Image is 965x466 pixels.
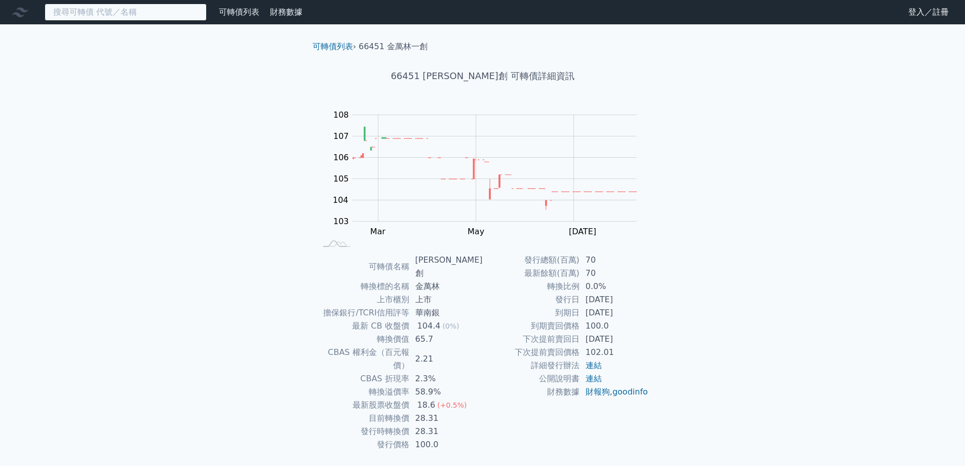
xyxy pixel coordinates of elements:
[317,425,409,438] td: 發行時轉換價
[409,346,483,372] td: 2.21
[468,227,484,236] tspan: May
[437,401,467,409] span: (+0.5%)
[409,425,483,438] td: 28.31
[612,387,648,397] a: goodinfo
[580,267,649,280] td: 70
[580,293,649,306] td: [DATE]
[409,385,483,399] td: 58.9%
[219,7,259,17] a: 可轉債列表
[483,280,580,293] td: 轉換比例
[317,438,409,451] td: 發行價格
[483,385,580,399] td: 財務數據
[409,412,483,425] td: 28.31
[317,399,409,412] td: 最新股票收盤價
[415,399,438,412] div: 18.6
[409,293,483,306] td: 上市
[317,346,409,372] td: CBAS 權利金（百元報價）
[483,319,580,333] td: 到期賣回價格
[483,346,580,359] td: 下次提前賣回價格
[409,372,483,385] td: 2.3%
[483,372,580,385] td: 公開說明書
[580,280,649,293] td: 0.0%
[586,374,602,383] a: 連結
[483,267,580,280] td: 最新餘額(百萬)
[900,4,957,20] a: 登入／註冊
[317,306,409,319] td: 擔保銀行/TCRI信用評等
[304,69,661,83] h1: 66451 [PERSON_NAME]創 可轉債詳細資訊
[333,153,349,162] tspan: 106
[317,333,409,346] td: 轉換價值
[317,319,409,333] td: 最新 CB 收盤價
[483,359,580,372] td: 詳細發行辦法
[409,254,483,280] td: [PERSON_NAME]創
[580,333,649,346] td: [DATE]
[333,217,349,226] tspan: 103
[333,174,349,184] tspan: 105
[483,333,580,346] td: 下次提前賣回日
[483,254,580,267] td: 發行總額(百萬)
[409,280,483,293] td: 金萬林
[370,227,386,236] tspan: Mar
[580,254,649,267] td: 70
[359,41,428,53] li: 66451 金萬林一創
[317,280,409,293] td: 轉換標的名稱
[586,387,610,397] a: 財報狗
[317,385,409,399] td: 轉換溢價率
[580,319,649,333] td: 100.0
[333,195,349,205] tspan: 104
[313,42,353,51] a: 可轉債列表
[442,322,459,330] span: (0%)
[317,372,409,385] td: CBAS 折現率
[409,333,483,346] td: 65.7
[415,319,443,333] div: 104.4
[333,110,349,120] tspan: 108
[317,254,409,280] td: 可轉債名稱
[313,41,356,53] li: ›
[483,306,580,319] td: 到期日
[409,438,483,451] td: 100.0
[586,361,602,370] a: 連結
[333,131,349,141] tspan: 107
[580,306,649,319] td: [DATE]
[317,412,409,425] td: 目前轉換價
[483,293,580,306] td: 發行日
[580,385,649,399] td: ,
[317,293,409,306] td: 上市櫃別
[270,7,302,17] a: 財務數據
[580,346,649,359] td: 102.01
[409,306,483,319] td: 華南銀
[569,227,596,236] tspan: [DATE]
[45,4,207,21] input: 搜尋可轉債 代號／名稱
[328,110,652,236] g: Chart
